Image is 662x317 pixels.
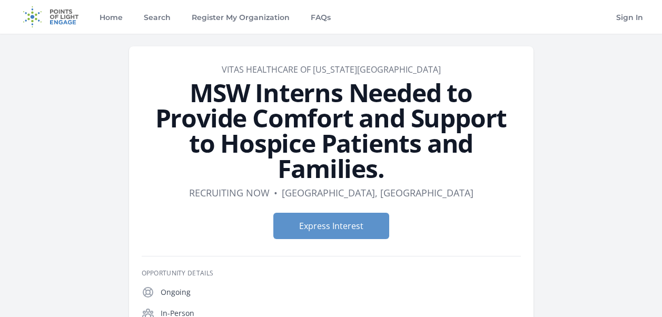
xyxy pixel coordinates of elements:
p: Ongoing [161,287,521,298]
dd: [GEOGRAPHIC_DATA], [GEOGRAPHIC_DATA] [282,185,473,200]
a: VITAS Healthcare of [US_STATE][GEOGRAPHIC_DATA] [222,64,441,75]
button: Express Interest [273,213,389,239]
h3: Opportunity Details [142,269,521,278]
h1: MSW Interns Needed to Provide Comfort and Support to Hospice Patients and Families. [142,80,521,181]
dd: Recruiting now [189,185,270,200]
div: • [274,185,278,200]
